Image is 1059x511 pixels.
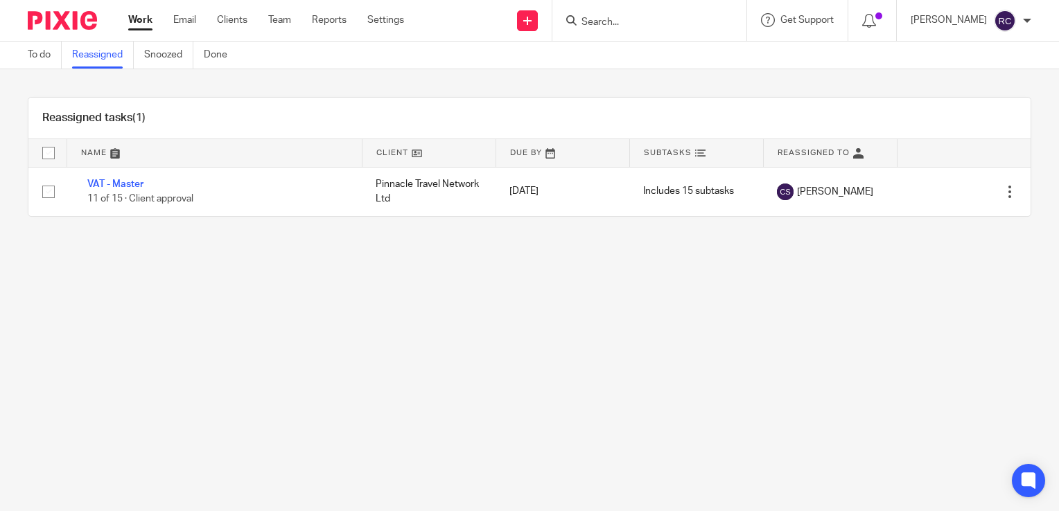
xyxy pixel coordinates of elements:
span: 11 of 15 · Client approval [87,194,193,204]
img: Pixie [28,11,97,30]
p: [PERSON_NAME] [911,13,987,27]
a: Email [173,13,196,27]
a: Done [204,42,238,69]
a: Reassigned [72,42,134,69]
input: Search [580,17,705,29]
img: svg%3E [994,10,1016,32]
span: [DATE] [509,187,539,197]
td: Pinnacle Travel Network Ltd [362,167,496,216]
a: Settings [367,13,404,27]
a: To do [28,42,62,69]
h1: Reassigned tasks [42,111,146,125]
span: Get Support [780,15,834,25]
a: Work [128,13,152,27]
a: Snoozed [144,42,193,69]
a: Clients [217,13,247,27]
span: Includes 15 subtasks [643,187,734,197]
img: svg%3E [777,183,794,200]
span: (1) [132,112,146,123]
a: VAT - Master [87,179,143,189]
span: Subtasks [644,149,692,156]
a: Team [268,13,291,27]
span: [PERSON_NAME] [797,185,873,199]
a: Reports [312,13,347,27]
